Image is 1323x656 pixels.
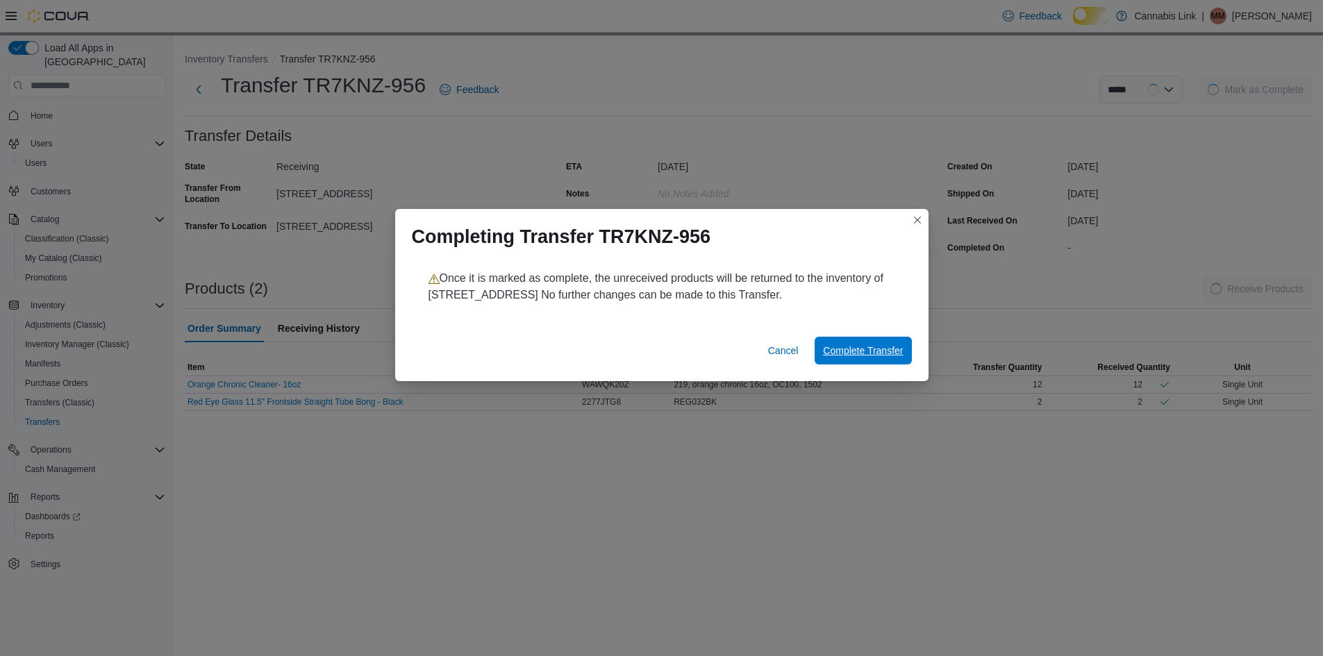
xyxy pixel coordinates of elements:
[815,337,911,364] button: Complete Transfer
[909,212,926,228] button: Closes this modal window
[412,226,711,248] h1: Completing Transfer TR7KNZ-956
[768,344,799,358] span: Cancel
[428,270,895,303] p: Once it is marked as complete, the unreceived products will be returned to the inventory of [STRE...
[823,344,903,358] span: Complete Transfer
[763,337,804,364] button: Cancel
